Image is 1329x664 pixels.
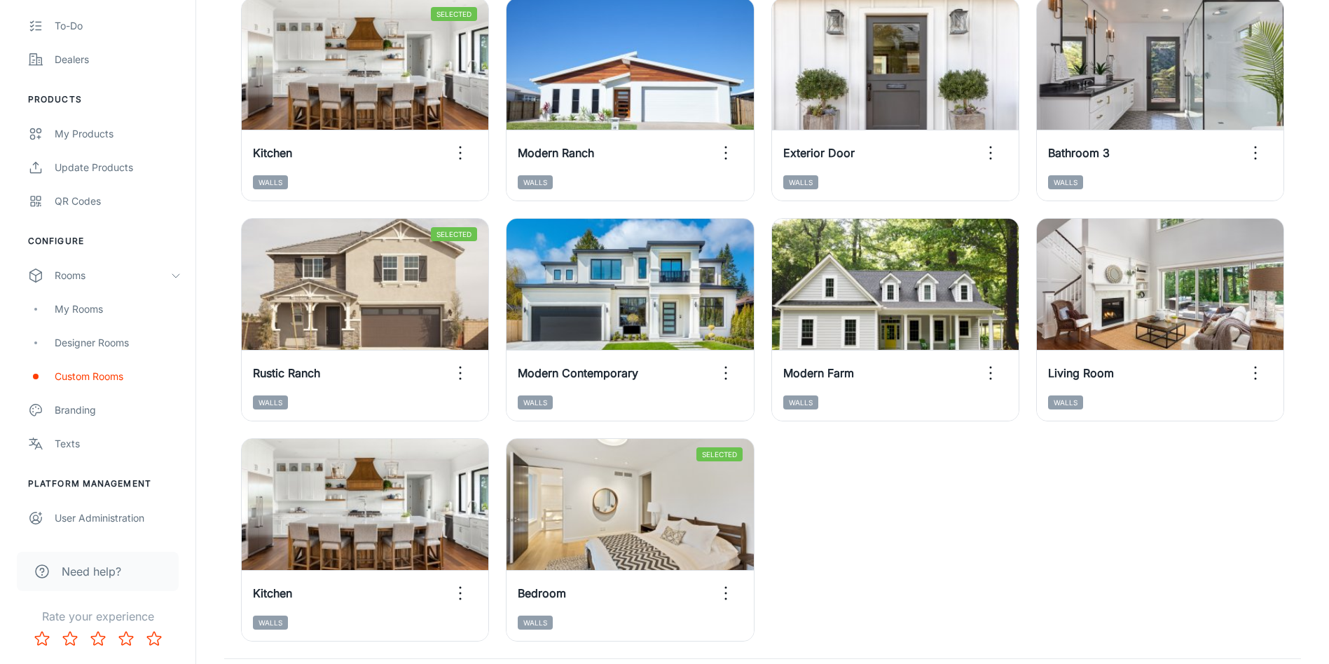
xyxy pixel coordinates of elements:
div: Custom Rooms [55,369,181,384]
h6: Modern Ranch [518,144,594,161]
div: Update Products [55,160,181,175]
span: Selected [431,7,477,21]
h6: Kitchen [253,144,292,161]
div: Rooms [55,268,170,283]
button: Rate 4 star [112,625,140,653]
div: Designer Rooms [55,335,181,351]
h6: Rustic Ranch [253,365,320,381]
h6: Kitchen [253,585,292,602]
h6: Exterior Door [783,144,855,161]
span: Walls [783,395,818,409]
div: Texts [55,436,181,452]
h6: Modern Contemporary [518,365,638,381]
div: Branding [55,402,181,418]
span: Walls [253,616,288,630]
h6: Bedroom [518,585,566,602]
div: User Administration [55,510,181,526]
h6: Modern Farm [783,365,854,381]
span: Need help? [62,563,121,580]
h6: Bathroom 3 [1048,144,1110,161]
div: My Products [55,126,181,142]
span: Walls [783,175,818,189]
span: Walls [1048,395,1083,409]
span: Walls [1048,175,1083,189]
span: Selected [431,227,477,241]
span: Walls [518,175,553,189]
h6: Living Room [1048,365,1114,381]
button: Rate 3 star [84,625,112,653]
div: To-do [55,18,181,34]
button: Rate 1 star [28,625,56,653]
span: Selected [696,447,743,461]
span: Walls [518,395,553,409]
button: Rate 5 star [140,625,168,653]
span: Walls [518,616,553,630]
div: Dealers [55,52,181,67]
div: QR Codes [55,194,181,209]
span: Walls [253,175,288,189]
button: Rate 2 star [56,625,84,653]
p: Rate your experience [11,608,184,625]
div: My Rooms [55,301,181,317]
span: Walls [253,395,288,409]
